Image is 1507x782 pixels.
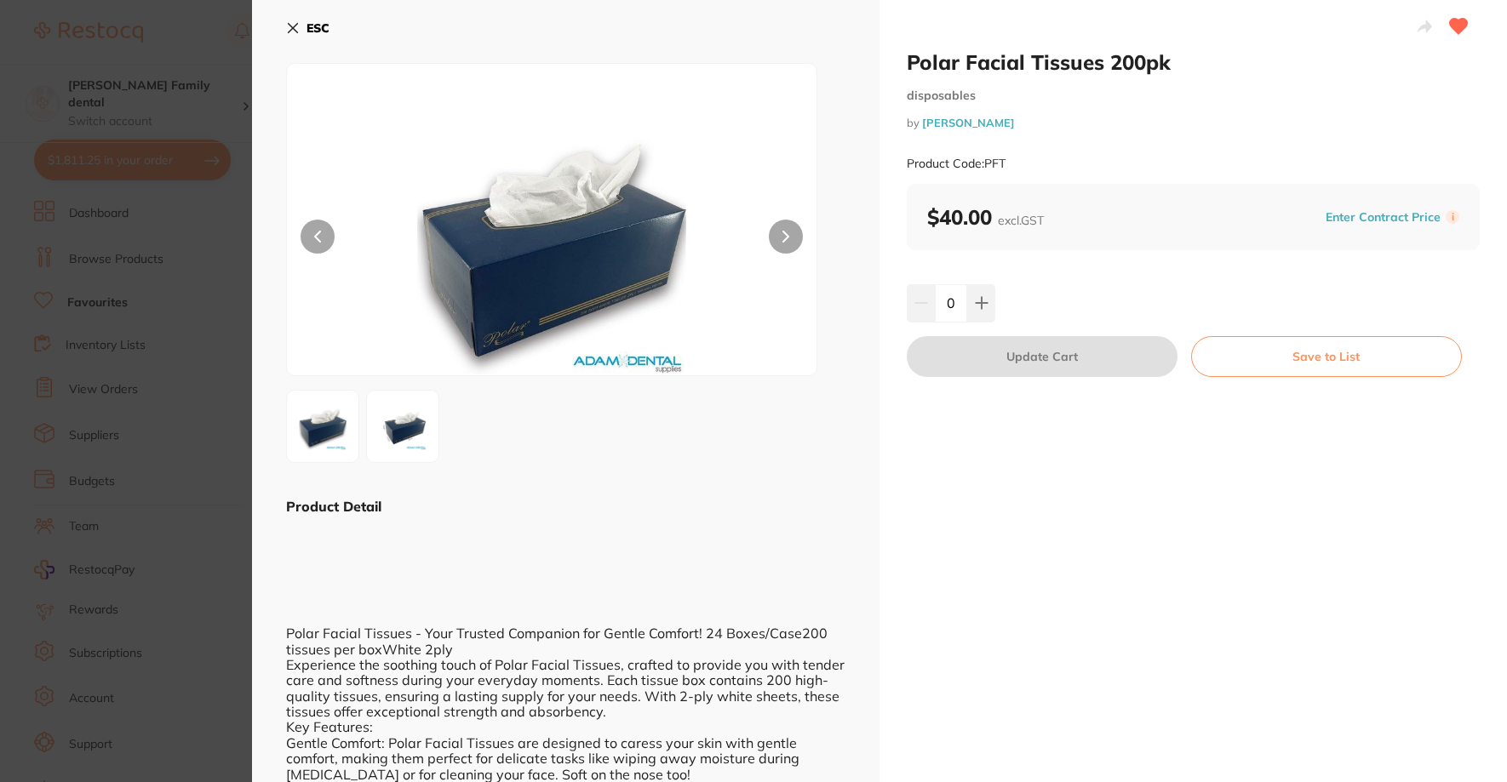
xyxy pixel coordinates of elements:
[907,117,1480,129] small: by
[1446,210,1459,224] label: i
[372,396,433,457] img: LmpwZw
[307,20,329,36] b: ESC
[907,49,1480,75] h2: Polar Facial Tissues 200pk
[907,336,1178,377] button: Update Cart
[292,396,353,457] img: cGc
[286,498,381,515] b: Product Detail
[927,204,1044,230] b: $40.00
[907,157,1006,171] small: Product Code: PFT
[286,14,329,43] button: ESC
[1191,336,1462,377] button: Save to List
[998,213,1044,228] span: excl. GST
[922,116,1015,129] a: [PERSON_NAME]
[907,88,1480,103] small: disposables
[1321,209,1446,225] button: Enter Contract Price
[393,106,710,375] img: cGc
